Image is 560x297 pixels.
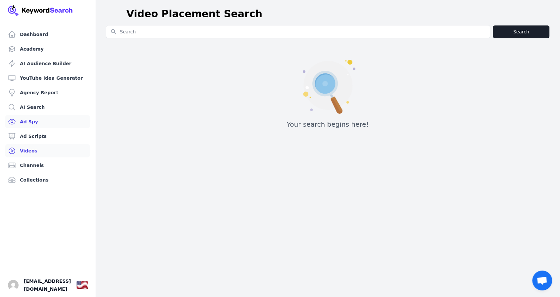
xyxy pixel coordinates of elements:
[493,25,549,38] button: Search
[127,8,262,20] h1: Video Placement Search
[5,28,90,41] a: Dashboard
[5,42,90,56] a: Academy
[76,278,88,292] button: 🇺🇸
[24,277,71,293] span: [EMAIL_ADDRESS][DOMAIN_NAME]
[5,71,90,85] a: YouTube Idea Generator
[5,101,90,114] a: AI Search
[5,115,90,128] a: Ad Spy
[5,173,90,187] a: Collections
[5,159,90,172] a: Channels
[287,120,369,129] h2: Your search begins here!
[5,86,90,99] a: Agency Report
[5,144,90,157] a: Videos
[5,130,90,143] a: Ad Scripts
[532,271,552,290] a: Open chat
[8,5,73,16] img: Your Company
[76,279,88,291] div: 🇺🇸
[106,25,490,38] input: Search
[8,280,19,290] button: Open user button
[5,57,90,70] a: AI Audience Builder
